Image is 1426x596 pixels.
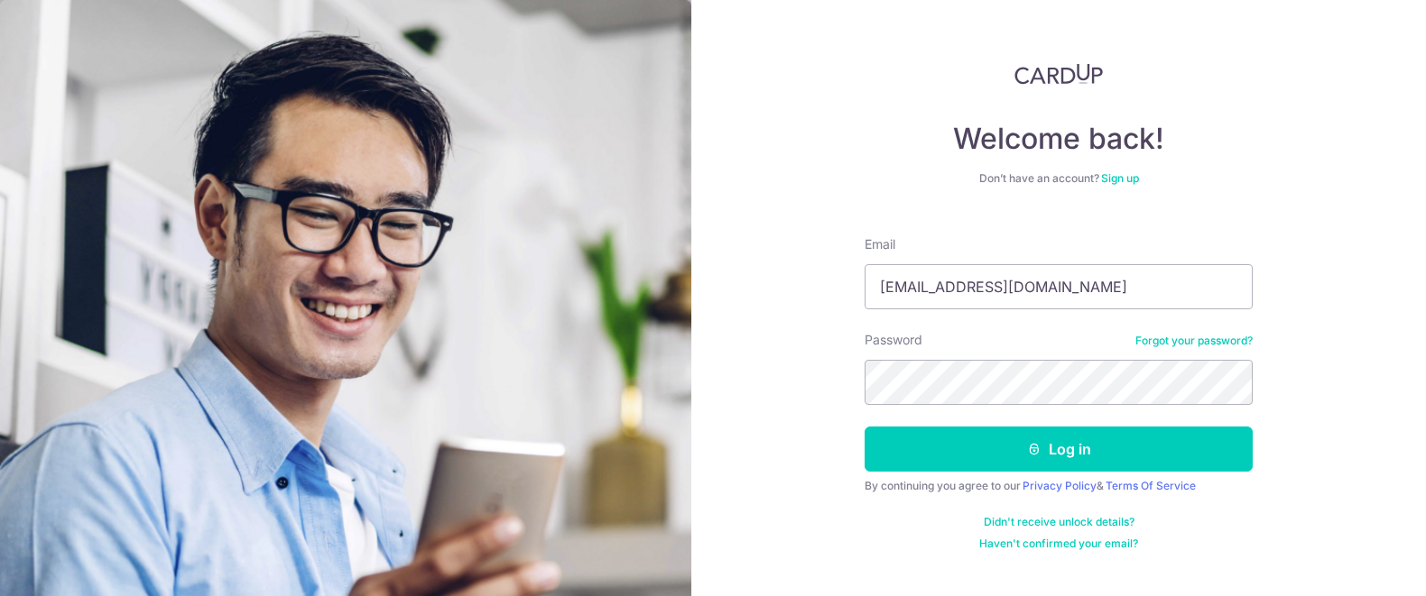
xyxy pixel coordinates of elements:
a: Terms Of Service [1106,479,1196,492]
h4: Welcome back! [865,121,1253,157]
a: Forgot your password? [1135,334,1253,348]
div: By continuing you agree to our & [865,479,1253,493]
a: Privacy Policy [1023,479,1097,492]
a: Sign up [1101,171,1139,185]
label: Email [865,235,895,253]
button: Log in [865,426,1253,472]
input: Enter your Email [865,264,1253,309]
a: Haven't confirmed your email? [979,536,1138,551]
a: Didn't receive unlock details? [984,515,1134,529]
label: Password [865,331,922,349]
img: CardUp Logo [1014,63,1103,85]
div: Don’t have an account? [865,171,1253,186]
